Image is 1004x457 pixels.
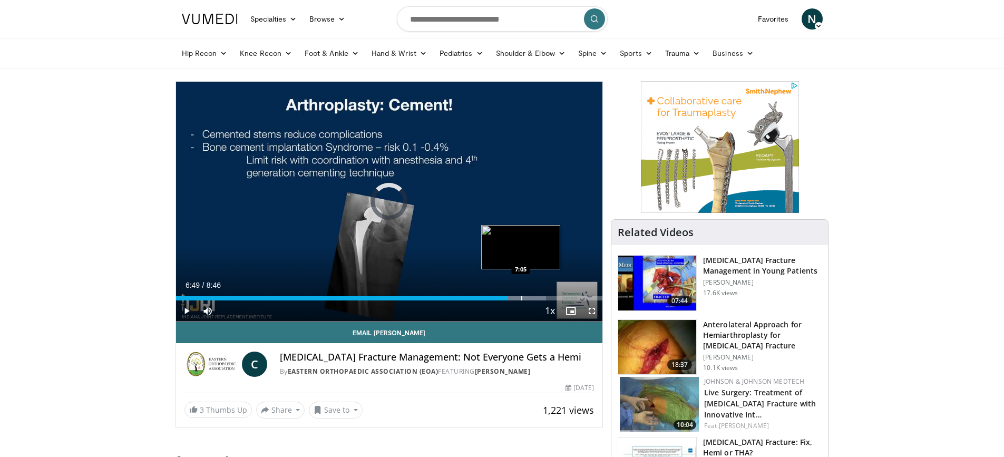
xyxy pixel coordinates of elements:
h4: Related Videos [618,226,694,239]
span: 07:44 [667,296,693,306]
a: Browse [303,8,352,30]
h4: [MEDICAL_DATA] Fracture Management: Not Everyone Gets a Hemi [280,352,594,363]
p: [PERSON_NAME] [703,278,822,287]
h3: Anterolateral Approach for Hemiarthroplasty for [MEDICAL_DATA] Fracture [703,319,822,351]
div: [DATE] [566,383,594,393]
button: Mute [197,300,218,322]
a: Johnson & Johnson MedTech [704,377,804,386]
button: Fullscreen [581,300,602,322]
a: 10:04 [620,377,699,432]
img: 14766df3-efa5-4166-8dc0-95244dab913c.150x105_q85_crop-smart_upscale.jpg [620,377,699,432]
a: Pediatrics [433,43,490,64]
div: By FEATURING [280,367,594,376]
a: Trauma [659,43,707,64]
button: Share [256,402,305,419]
a: Live Surgery: Treatment of [MEDICAL_DATA] Fracture with Innovative Int… [704,387,816,420]
span: 18:37 [667,359,693,370]
img: 245457_0002_1.png.150x105_q85_crop-smart_upscale.jpg [618,256,696,310]
a: Hand & Wrist [365,43,433,64]
a: Eastern Orthopaedic Association (EOA) [288,367,438,376]
a: Spine [572,43,613,64]
a: Favorites [752,8,795,30]
a: Sports [613,43,659,64]
div: Progress Bar [176,296,603,300]
span: 6:49 [186,281,200,289]
span: 1,221 views [543,404,594,416]
a: 18:37 Anterolateral Approach for Hemiarthroplasty for [MEDICAL_DATA] Fracture [PERSON_NAME] 10.1K... [618,319,822,375]
p: 17.6K views [703,289,738,297]
a: [PERSON_NAME] [475,367,531,376]
img: 78c34c25-97ae-4c02-9d2f-9b8ccc85d359.150x105_q85_crop-smart_upscale.jpg [618,320,696,375]
a: Hip Recon [176,43,234,64]
a: Knee Recon [233,43,298,64]
button: Save to [309,402,363,419]
video-js: Video Player [176,82,603,322]
a: N [802,8,823,30]
button: Enable picture-in-picture mode [560,300,581,322]
img: VuMedi Logo [182,14,238,24]
span: 3 [200,405,204,415]
a: Specialties [244,8,304,30]
img: Eastern Orthopaedic Association (EOA) [184,352,238,377]
img: image.jpeg [481,225,560,269]
input: Search topics, interventions [397,6,608,32]
button: Playback Rate [539,300,560,322]
a: 3 Thumbs Up [184,402,252,418]
button: Play [176,300,197,322]
a: Business [706,43,760,64]
span: 8:46 [207,281,221,289]
span: 10:04 [674,420,696,430]
a: Email [PERSON_NAME] [176,322,603,343]
a: [PERSON_NAME] [719,421,769,430]
a: 07:44 [MEDICAL_DATA] Fracture Management in Young Patients [PERSON_NAME] 17.6K views [618,255,822,311]
div: Feat. [704,421,820,431]
iframe: Advertisement [641,81,799,213]
a: C [242,352,267,377]
h3: [MEDICAL_DATA] Fracture Management in Young Patients [703,255,822,276]
a: Foot & Ankle [298,43,365,64]
p: [PERSON_NAME] [703,353,822,362]
p: 10.1K views [703,364,738,372]
a: Shoulder & Elbow [490,43,572,64]
span: / [202,281,204,289]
